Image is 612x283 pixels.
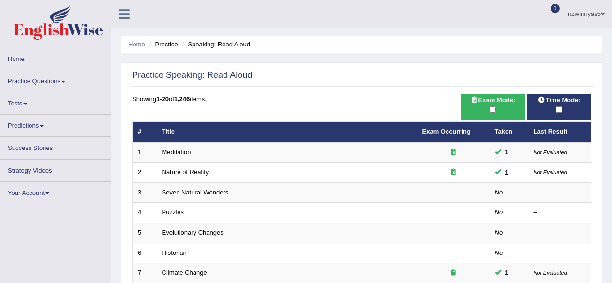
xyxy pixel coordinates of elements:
em: No [495,229,503,236]
span: 0 [551,4,560,13]
div: Exam occurring question [422,268,484,278]
div: Exam occurring question [422,148,484,157]
div: Exam occurring question [422,168,484,177]
em: No [495,249,503,256]
em: No [495,209,503,216]
th: # [133,122,157,142]
a: Seven Natural Wonders [162,189,229,196]
span: You cannot take this question anymore [501,167,512,178]
h2: Practice Speaking: Read Aloud [132,71,252,80]
th: Title [157,122,417,142]
a: Evolutionary Changes [162,229,224,236]
a: Puzzles [162,209,184,216]
a: Predictions [0,115,111,134]
td: 6 [133,243,157,263]
small: Not Evaluated [534,149,567,155]
a: Historian [162,249,187,256]
div: – [534,188,586,197]
b: 1-20 [156,95,169,103]
td: 4 [133,203,157,223]
div: – [534,249,586,258]
td: 1 [133,142,157,163]
a: Climate Change [162,269,207,276]
a: Exam Occurring [422,128,471,135]
span: You cannot take this question anymore [501,147,512,157]
div: Show exams occurring in exams [461,94,525,120]
em: No [495,189,503,196]
td: 2 [133,163,157,183]
a: Nature of Reality [162,168,209,176]
div: Showing of items. [132,94,591,104]
b: 1,246 [174,95,190,103]
span: Exam Mode: [467,95,519,105]
a: Success Stories [0,137,111,156]
li: Practice [147,40,178,49]
a: Strategy Videos [0,160,111,179]
td: 3 [133,182,157,203]
a: Practice Questions [0,70,111,89]
div: – [534,228,586,238]
div: – [534,208,586,217]
a: Home [0,48,111,67]
th: Last Result [528,122,591,142]
small: Not Evaluated [534,169,567,175]
a: Home [128,41,145,48]
td: 5 [133,223,157,243]
a: Meditation [162,149,191,156]
a: Your Account [0,182,111,201]
span: Time Mode: [534,95,584,105]
a: Tests [0,92,111,111]
th: Taken [490,122,528,142]
span: You cannot take this question anymore [501,268,512,278]
li: Speaking: Read Aloud [179,40,250,49]
small: Not Evaluated [534,270,567,276]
